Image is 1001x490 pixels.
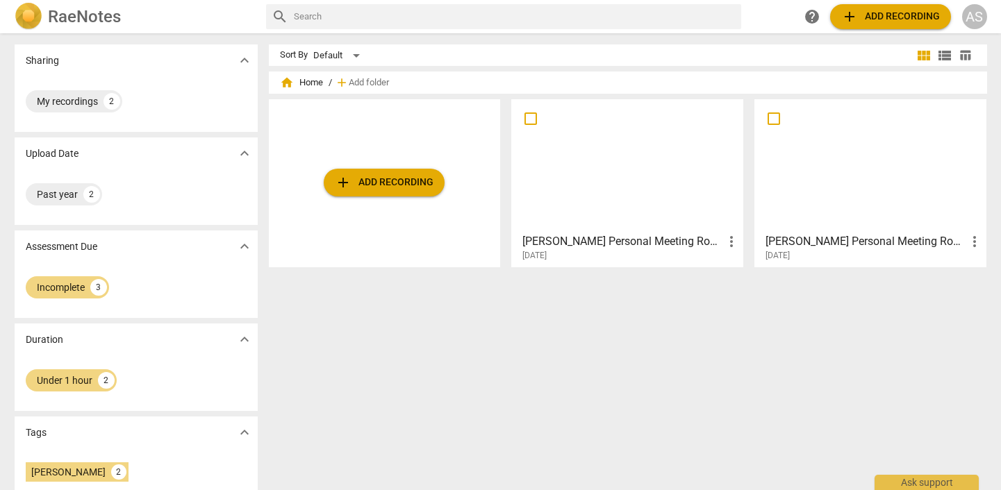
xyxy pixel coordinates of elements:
div: 2 [83,186,100,203]
button: Show more [234,50,255,71]
span: expand_more [236,145,253,162]
span: expand_more [236,52,253,69]
span: / [329,78,332,88]
div: My recordings [37,94,98,108]
p: Assessment Due [26,239,97,254]
span: add [335,174,351,191]
span: more_vert [966,233,983,250]
div: Default [313,44,365,67]
span: more_vert [723,233,740,250]
a: [PERSON_NAME] Personal Meeting Room[DATE] [759,104,982,261]
span: home [280,76,294,90]
div: Ask support [875,475,979,490]
p: Duration [26,332,63,347]
a: Help [800,4,825,29]
div: 2 [104,93,120,110]
span: add [335,76,349,90]
button: Upload [830,4,951,29]
button: Table view [955,45,976,66]
span: Home [280,76,323,90]
span: expand_more [236,424,253,441]
span: view_module [916,47,932,64]
a: LogoRaeNotes [15,3,255,31]
span: Add folder [349,78,389,88]
span: help [804,8,820,25]
div: Incomplete [37,280,85,294]
button: Upload [324,169,445,196]
span: expand_more [236,238,253,255]
span: search [272,8,288,25]
div: 2 [111,464,126,480]
p: Sharing [26,53,59,68]
button: Show more [234,143,255,164]
h3: Alisa Salamon's Personal Meeting Room [522,233,723,250]
div: Past year [37,187,78,201]
span: table_chart [959,49,972,62]
h3: Alisa Salamon's Personal Meeting Room [766,233,966,250]
button: Show more [234,236,255,257]
span: Add recording [335,174,433,191]
img: Logo [15,3,42,31]
span: [DATE] [766,250,790,262]
p: Upload Date [26,146,78,161]
input: Search [294,6,736,28]
p: Tags [26,425,47,440]
span: expand_more [236,331,253,348]
div: 3 [90,279,107,296]
span: add [841,8,858,25]
span: Add recording [841,8,940,25]
div: 2 [98,372,115,389]
span: view_list [936,47,953,64]
div: [PERSON_NAME] [31,465,106,479]
a: [PERSON_NAME] Personal Meeting Room[DATE] [516,104,738,261]
div: Under 1 hour [37,373,92,387]
button: Show more [234,422,255,443]
button: List view [934,45,955,66]
div: Sort By [280,50,308,60]
button: Show more [234,329,255,350]
button: AS [962,4,987,29]
h2: RaeNotes [48,7,121,26]
button: Tile view [913,45,934,66]
span: [DATE] [522,250,547,262]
